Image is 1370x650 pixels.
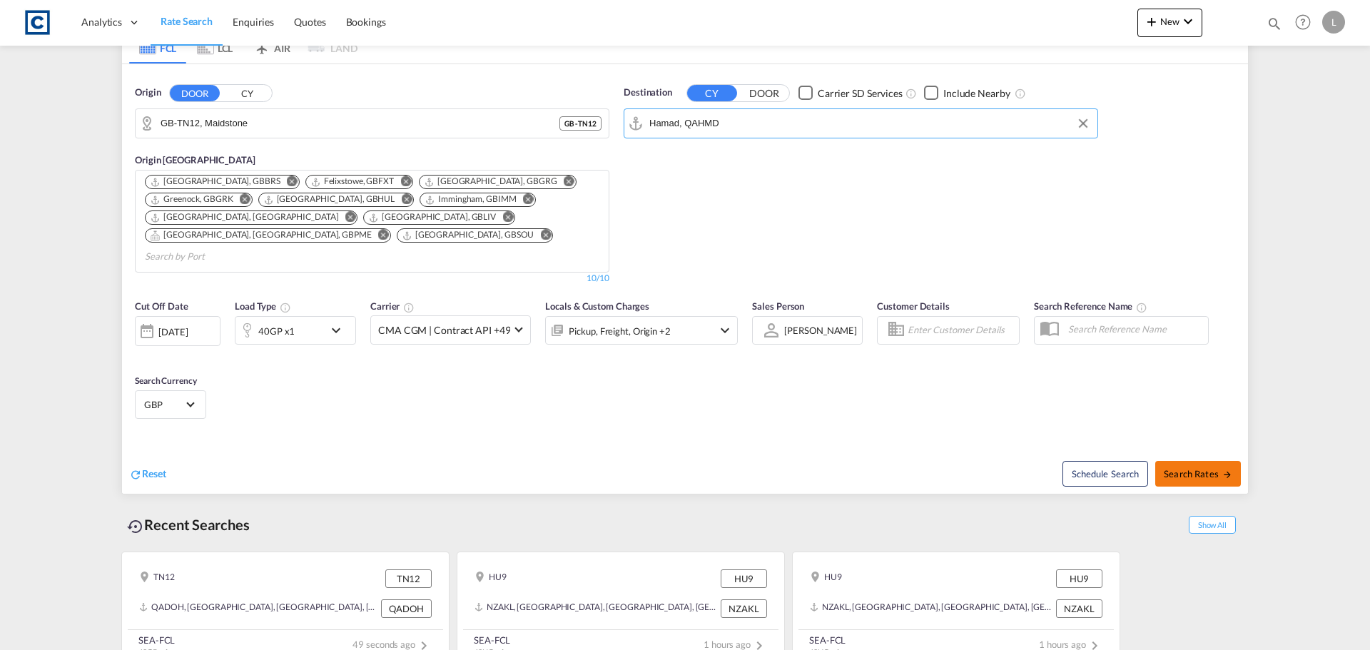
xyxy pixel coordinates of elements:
[135,316,220,346] div: [DATE]
[924,86,1010,101] md-checkbox: Checkbox No Ink
[258,321,295,341] div: 40GP x1
[1291,10,1322,36] div: Help
[1072,113,1094,134] button: Clear Input
[1039,639,1103,650] span: 1 hours ago
[1322,11,1345,34] div: L
[243,32,300,64] md-tab-item: AIR
[624,86,672,100] span: Destination
[143,171,602,268] md-chips-wrap: Chips container. Use arrow keys to select chips.
[402,229,534,241] div: Southampton, GBSOU
[1056,569,1102,588] div: HU9
[1143,13,1160,30] md-icon: icon-plus 400-fg
[905,88,917,99] md-icon: Unchecked: Search for CY (Container Yard) services for all selected carriers.Checked : Search for...
[235,316,356,345] div: 40GP x1icon-chevron-down
[135,344,146,363] md-datepicker: Select
[129,467,166,482] div: icon-refreshReset
[352,639,432,650] span: 49 seconds ago
[335,211,357,225] button: Remove
[721,569,767,588] div: HU9
[1062,461,1148,487] button: Note: By default Schedule search will only considerorigin ports, destination ports and cut off da...
[135,300,188,312] span: Cut Off Date
[81,15,122,29] span: Analytics
[810,569,842,588] div: HU9
[150,193,236,205] div: Press delete to remove this chip.
[1137,9,1202,37] button: icon-plus 400-fgNewicon-chevron-down
[739,85,789,101] button: DOOR
[150,229,372,241] div: Portsmouth, HAM, GBPME
[230,193,252,208] button: Remove
[310,176,394,188] div: Felixstowe, GBFXT
[545,316,738,345] div: Pickup Freight Origin Origin Custom Factory Stuffingicon-chevron-down
[391,176,412,190] button: Remove
[136,109,609,138] md-input-container: GB-TN12, Maidstone
[143,394,198,415] md-select: Select Currency: £ GBPUnited Kingdom Pound
[1267,16,1282,31] md-icon: icon-magnify
[150,193,233,205] div: Greenock, GBGRK
[687,85,737,101] button: CY
[784,325,857,336] div: [PERSON_NAME]
[263,193,395,205] div: Hull, GBHUL
[403,302,415,313] md-icon: The selected Trucker/Carrierwill be displayed in the rate results If the rates are from another f...
[798,86,903,101] md-checkbox: Checkbox No Ink
[1267,16,1282,37] div: icon-magnify
[235,300,291,312] span: Load Type
[569,321,670,341] div: Pickup Freight Origin Origin Custom Factory Stuffing
[514,193,535,208] button: Remove
[135,375,197,386] span: Search Currency
[150,211,338,223] div: London Gateway Port, GBLGP
[385,569,432,588] div: TN12
[752,300,804,312] span: Sales Person
[818,86,903,101] div: Carrier SD Services
[139,599,377,618] div: QADOH, Doha, Qatar, Middle East, Middle East
[150,211,341,223] div: Press delete to remove this chip.
[908,320,1015,341] input: Enter Customer Details
[263,193,398,205] div: Press delete to remove this chip.
[402,229,537,241] div: Press delete to remove this chip.
[381,599,432,618] div: QADOH
[783,320,858,340] md-select: Sales Person: Lauren Prentice
[943,86,1010,101] div: Include Nearby
[139,569,175,588] div: TN12
[253,40,270,51] md-icon: icon-airplane
[1189,516,1236,534] span: Show All
[158,325,188,338] div: [DATE]
[186,32,243,64] md-tab-item: LCL
[121,509,255,541] div: Recent Searches
[1015,88,1026,99] md-icon: Unchecked: Ignores neighbouring ports when fetching rates.Checked : Includes neighbouring ports w...
[475,569,507,588] div: HU9
[278,176,299,190] button: Remove
[233,16,274,28] span: Enquiries
[1061,318,1208,340] input: Search Reference Name
[378,323,510,337] span: CMA CGM | Contract API +49
[144,398,184,411] span: GBP
[150,229,375,241] div: Press delete to remove this chip.
[150,176,283,188] div: Press delete to remove this chip.
[310,176,397,188] div: Press delete to remove this chip.
[328,322,352,339] md-icon: icon-chevron-down
[1056,599,1102,618] div: NZAKL
[129,32,186,64] md-tab-item: FCL
[222,85,272,101] button: CY
[564,118,597,128] span: GB - TN12
[721,599,767,618] div: NZAKL
[877,300,949,312] span: Customer Details
[475,599,717,618] div: NZAKL, Auckland, New Zealand, Oceania, Oceania
[424,176,560,188] div: Press delete to remove this chip.
[554,176,576,190] button: Remove
[493,211,514,225] button: Remove
[122,64,1248,494] div: Origin DOOR CY GB-TN12, MaidstoneOrigin [GEOGRAPHIC_DATA] Chips container. Use arrow keys to sele...
[368,211,496,223] div: Liverpool, GBLIV
[294,16,325,28] span: Quotes
[624,109,1097,138] md-input-container: Hamad, QAHMD
[129,32,357,64] md-pagination-wrapper: Use the left and right arrow keys to navigate between tabs
[531,229,552,243] button: Remove
[587,273,609,285] div: 10/10
[346,16,386,28] span: Bookings
[142,467,166,479] span: Reset
[135,154,255,166] span: Origin [GEOGRAPHIC_DATA]
[649,113,1090,134] input: Search by Port
[810,599,1052,618] div: NZAKL, Auckland, New Zealand, Oceania, Oceania
[145,245,280,268] input: Search by Port
[127,518,144,535] md-icon: icon-backup-restore
[424,176,557,188] div: Grangemouth, GBGRG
